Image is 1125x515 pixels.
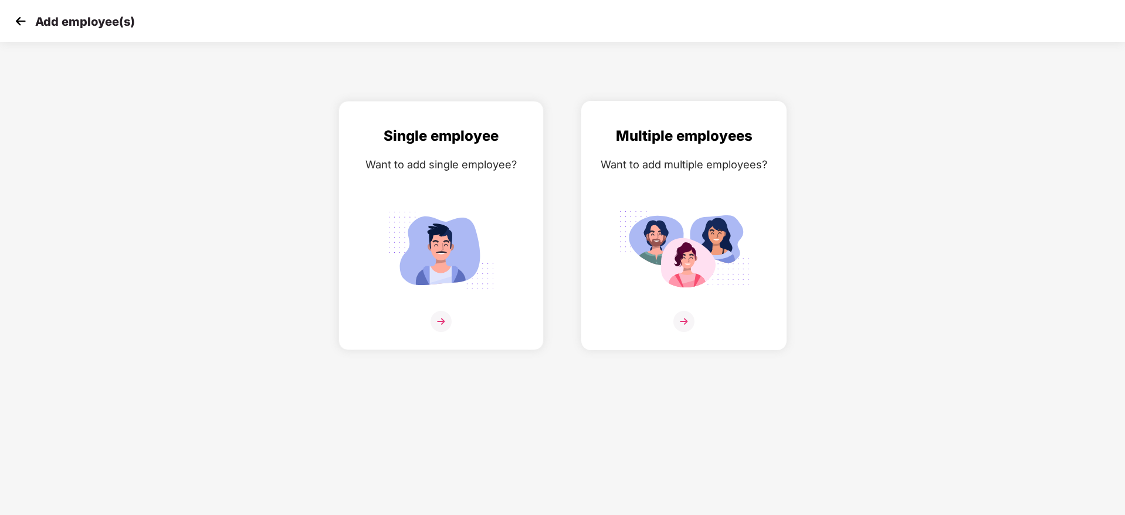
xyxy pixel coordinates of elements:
[375,205,507,296] img: svg+xml;base64,PHN2ZyB4bWxucz0iaHR0cDovL3d3dy53My5vcmcvMjAwMC9zdmciIGlkPSJTaW5nbGVfZW1wbG95ZWUiIH...
[12,12,29,30] img: svg+xml;base64,PHN2ZyB4bWxucz0iaHR0cDovL3d3dy53My5vcmcvMjAwMC9zdmciIHdpZHRoPSIzMCIgaGVpZ2h0PSIzMC...
[594,125,774,147] div: Multiple employees
[618,205,750,296] img: svg+xml;base64,PHN2ZyB4bWxucz0iaHR0cDovL3d3dy53My5vcmcvMjAwMC9zdmciIGlkPSJNdWx0aXBsZV9lbXBsb3llZS...
[351,125,531,147] div: Single employee
[431,311,452,332] img: svg+xml;base64,PHN2ZyB4bWxucz0iaHR0cDovL3d3dy53My5vcmcvMjAwMC9zdmciIHdpZHRoPSIzNiIgaGVpZ2h0PSIzNi...
[35,15,135,29] p: Add employee(s)
[594,156,774,173] div: Want to add multiple employees?
[351,156,531,173] div: Want to add single employee?
[673,311,694,332] img: svg+xml;base64,PHN2ZyB4bWxucz0iaHR0cDovL3d3dy53My5vcmcvMjAwMC9zdmciIHdpZHRoPSIzNiIgaGVpZ2h0PSIzNi...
